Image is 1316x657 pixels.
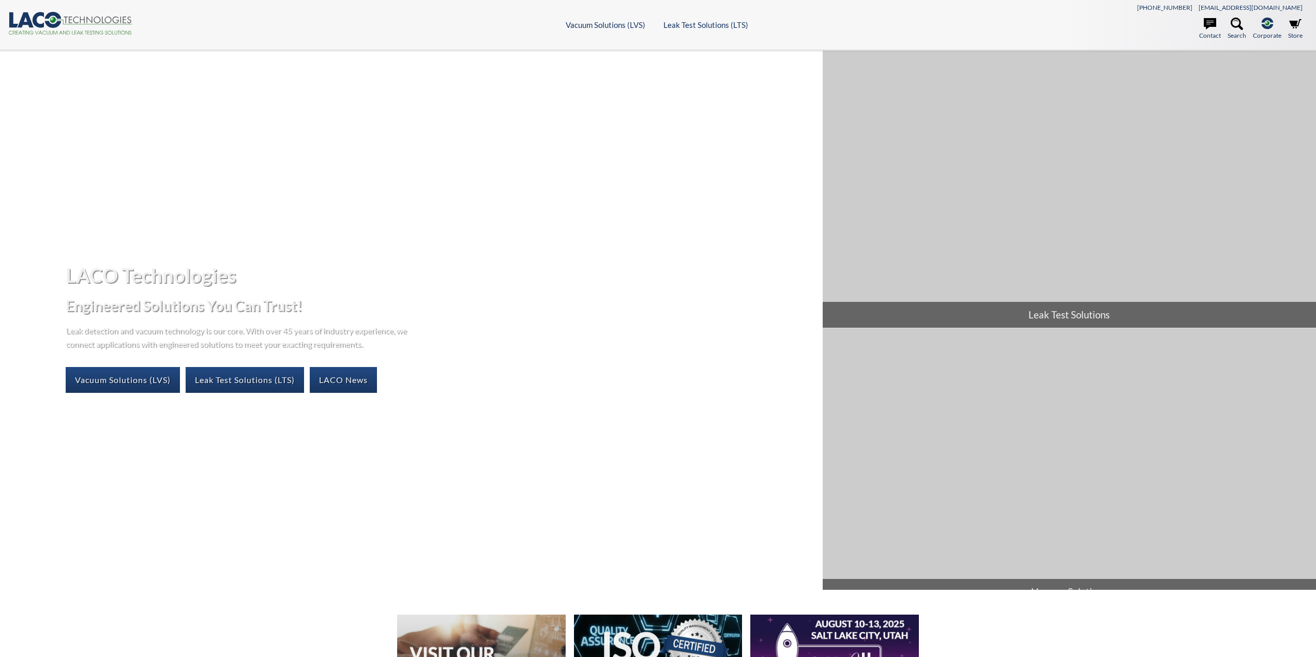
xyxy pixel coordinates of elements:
span: Leak Test Solutions [823,302,1316,328]
a: LACO News [310,367,377,393]
a: Vacuum Solutions (LVS) [566,20,645,29]
a: Contact [1199,18,1221,40]
h1: LACO Technologies [66,263,814,288]
a: Vacuum Solutions [823,328,1316,605]
a: Search [1228,18,1246,40]
a: Leak Test Solutions (LTS) [663,20,748,29]
a: Leak Test Solutions [823,51,1316,328]
a: Store [1288,18,1303,40]
a: [PHONE_NUMBER] [1137,4,1192,11]
p: Leak detection and vacuum technology is our core. With over 45 years of industry experience, we c... [66,324,412,350]
h2: Engineered Solutions You Can Trust! [66,296,814,315]
a: Vacuum Solutions (LVS) [66,367,180,393]
a: [EMAIL_ADDRESS][DOMAIN_NAME] [1199,4,1303,11]
a: Leak Test Solutions (LTS) [186,367,304,393]
span: Vacuum Solutions [823,579,1316,605]
span: Corporate [1253,30,1281,40]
